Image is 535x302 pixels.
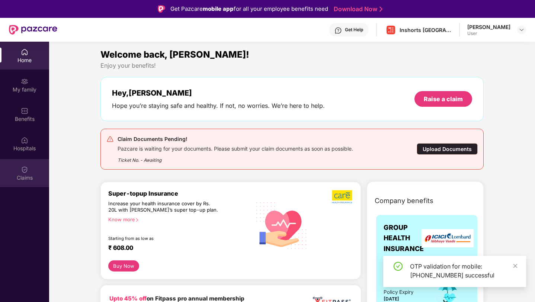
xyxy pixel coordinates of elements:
[334,5,380,13] a: Download Now
[106,135,114,143] img: svg+xml;base64,PHN2ZyB4bWxucz0iaHR0cDovL3d3dy53My5vcmcvMjAwMC9zdmciIHdpZHRoPSIyNCIgaGVpZ2h0PSIyNC...
[422,229,474,247] img: insurerLogo
[332,190,353,204] img: b5dec4f62d2307b9de63beb79f102df3.png
[108,244,244,253] div: ₹ 608.00
[384,254,426,262] span: Cover
[410,262,517,280] div: OTP validation for mobile: [PHONE_NUMBER] successful
[400,26,452,33] div: Inshorts [GEOGRAPHIC_DATA] Advertising And Services Private Limited
[100,49,249,60] span: Welcome back, [PERSON_NAME]!
[379,5,382,13] img: Stroke
[467,23,510,30] div: [PERSON_NAME]
[203,5,234,12] strong: mobile app
[384,296,399,302] span: [DATE]
[21,78,28,85] img: svg+xml;base64,PHN2ZyB3aWR0aD0iMjAiIGhlaWdodD0iMjAiIHZpZXdCb3g9IjAgMCAyMCAyMCIgZmlsbD0ibm9uZSIgeG...
[334,27,342,34] img: svg+xml;base64,PHN2ZyBpZD0iSGVscC0zMngzMiIgeG1sbnM9Imh0dHA6Ly93d3cudzMub3JnLzIwMDAvc3ZnIiB3aWR0aD...
[21,166,28,173] img: svg+xml;base64,PHN2ZyBpZD0iQ2xhaW0iIHhtbG5zPSJodHRwOi8vd3d3LnczLm9yZy8yMDAwL3N2ZyIgd2lkdGg9IjIwIi...
[21,136,28,144] img: svg+xml;base64,PHN2ZyBpZD0iSG9zcGl0YWxzIiB4bWxucz0iaHR0cDovL3d3dy53My5vcmcvMjAwMC9zdmciIHdpZHRoPS...
[108,216,247,222] div: Know more
[109,295,147,302] b: Upto 45% off
[112,102,325,110] div: Hope you’re staying safe and healthy. If not, no worries. We’re here to help.
[513,263,518,269] span: close
[158,5,165,13] img: Logo
[100,62,484,70] div: Enjoy your benefits!
[251,194,313,256] img: svg+xml;base64,PHN2ZyB4bWxucz0iaHR0cDovL3d3dy53My5vcmcvMjAwMC9zdmciIHhtbG5zOnhsaW5rPSJodHRwOi8vd3...
[424,95,463,103] div: Raise a claim
[345,27,363,33] div: Get Help
[118,144,353,152] div: Pazcare is waiting for your documents. Please submit your claim documents as soon as possible.
[108,200,219,213] div: Increase your health insurance cover by Rs. 20L with [PERSON_NAME]’s super top-up plan.
[108,236,220,241] div: Starting from as low as
[384,222,426,254] span: GROUP HEALTH INSURANCE
[467,30,510,36] div: User
[108,260,139,272] button: Buy Now
[135,218,139,222] span: right
[21,48,28,56] img: svg+xml;base64,PHN2ZyBpZD0iSG9tZSIgeG1sbnM9Imh0dHA6Ly93d3cudzMub3JnLzIwMDAvc3ZnIiB3aWR0aD0iMjAiIG...
[118,152,353,164] div: Ticket No. - Awaiting
[385,25,396,35] img: Inshorts%20Logo.png
[9,25,57,35] img: New Pazcare Logo
[375,196,433,206] span: Company benefits
[417,143,478,155] div: Upload Documents
[21,107,28,115] img: svg+xml;base64,PHN2ZyBpZD0iQmVuZWZpdHMiIHhtbG5zPSJodHRwOi8vd3d3LnczLm9yZy8yMDAwL3N2ZyIgd2lkdGg9Ij...
[394,262,403,271] span: check-circle
[519,27,525,33] img: svg+xml;base64,PHN2ZyBpZD0iRHJvcGRvd24tMzJ4MzIiIHhtbG5zPSJodHRwOi8vd3d3LnczLm9yZy8yMDAwL3N2ZyIgd2...
[108,190,251,197] div: Super-topup Insurance
[170,4,328,13] div: Get Pazcare for all your employee benefits need
[118,135,353,144] div: Claim Documents Pending!
[112,89,325,97] div: Hey, [PERSON_NAME]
